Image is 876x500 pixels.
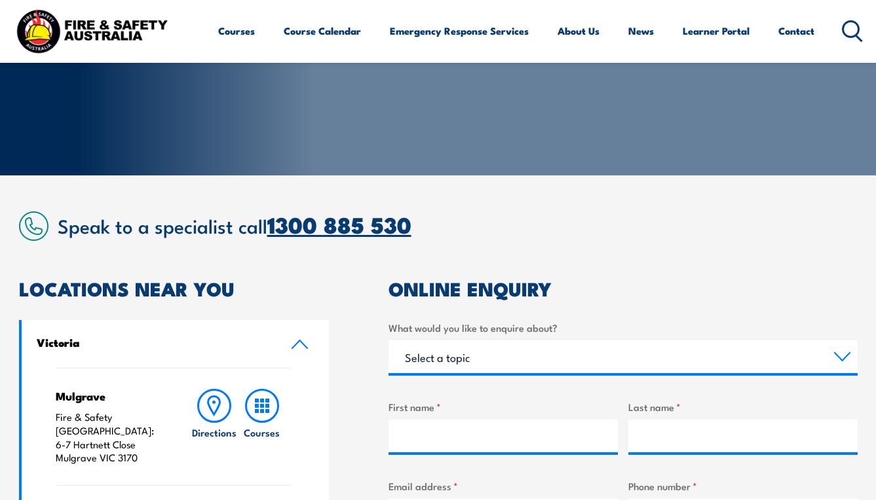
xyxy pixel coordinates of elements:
a: Contact [778,15,814,46]
h4: Victoria [37,335,271,349]
h6: Directions [192,425,237,439]
p: Fire & Safety [GEOGRAPHIC_DATA]: 6-7 Hartnett Close Mulgrave VIC 3170 [56,410,165,465]
a: Directions [191,389,238,465]
a: About Us [558,15,600,46]
label: Email address [389,478,618,493]
h2: ONLINE ENQUIRY [389,279,858,296]
h2: LOCATIONS NEAR YOU [19,279,330,296]
label: Phone number [628,478,858,493]
a: Emergency Response Services [390,15,529,46]
label: Last name [628,399,858,414]
h4: Mulgrave [56,389,165,403]
a: Courses [218,15,255,46]
label: First name [389,399,618,414]
a: News [628,15,654,46]
a: Course Calendar [284,15,361,46]
a: Courses [238,389,286,465]
h6: Courses [244,425,280,439]
label: What would you like to enquire about? [389,320,858,335]
a: 1300 885 530 [267,207,411,241]
h2: Speak to a specialist call [58,213,858,237]
a: Victoria [22,320,330,368]
a: Learner Portal [683,15,750,46]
